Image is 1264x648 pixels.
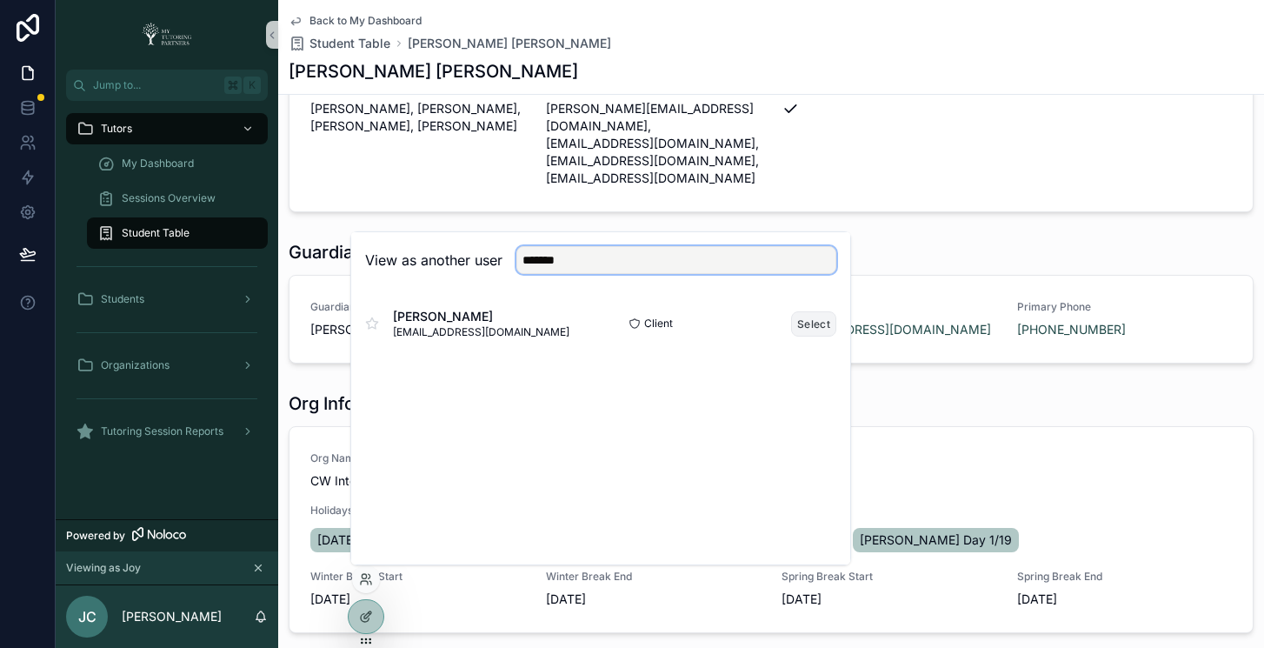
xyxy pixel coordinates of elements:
[56,101,278,470] div: scrollable content
[309,14,422,28] span: Back to My Dashboard
[393,325,569,339] span: [EMAIL_ADDRESS][DOMAIN_NAME]
[93,78,217,92] span: Jump to...
[791,311,836,337] button: Select
[1017,591,1232,608] span: [DATE]
[408,35,611,52] a: [PERSON_NAME] [PERSON_NAME]
[782,321,991,338] a: [EMAIL_ADDRESS][DOMAIN_NAME]
[310,504,1232,518] span: Holidays
[860,531,1012,549] span: [PERSON_NAME] Day 1/19
[122,226,190,240] span: Student Table
[87,148,268,179] a: My Dashboard
[101,358,170,372] span: Organizations
[1017,321,1126,338] a: [PHONE_NUMBER]
[101,424,223,438] span: Tutoring Session Reports
[310,100,525,135] span: [PERSON_NAME], [PERSON_NAME], [PERSON_NAME], [PERSON_NAME]
[87,217,268,249] a: Student Table
[782,570,996,584] span: Spring Break Start
[66,284,268,315] a: Students
[56,519,278,551] a: Powered by
[310,321,525,338] span: [PERSON_NAME]
[289,14,422,28] a: Back to My Dashboard
[310,570,525,584] span: Winter Break Start
[289,59,578,84] h1: [PERSON_NAME] [PERSON_NAME]
[1017,300,1232,314] span: Primary Phone
[122,608,222,625] p: [PERSON_NAME]
[289,391,355,416] h1: Org Info
[310,300,525,314] span: Guardian Name
[136,21,197,49] img: App logo
[546,591,761,608] span: [DATE]
[782,472,996,490] span: [DATE]
[310,451,525,465] span: Org Name
[66,113,268,144] a: Tutors
[365,250,502,271] h2: View as another user
[66,350,268,381] a: Organizations
[393,308,569,325] span: [PERSON_NAME]
[310,591,525,608] span: [DATE]
[289,35,390,52] a: Student Table
[782,300,996,314] span: Primary Email
[546,570,761,584] span: Winter Break End
[66,70,268,101] button: Jump to...K
[310,472,525,490] span: CW Intensive
[1017,570,1232,584] span: Spring Break End
[546,100,761,187] span: [PERSON_NAME][EMAIL_ADDRESS][DOMAIN_NAME], [EMAIL_ADDRESS][DOMAIN_NAME], [EMAIL_ADDRESS][DOMAIN_N...
[289,240,399,264] h1: Guardian Info
[66,416,268,447] a: Tutoring Session Reports
[245,78,259,92] span: K
[309,35,390,52] span: Student Table
[66,529,125,543] span: Powered by
[101,292,144,306] span: Students
[78,606,96,627] span: JC
[317,531,378,549] span: [DATE] 9/1
[122,157,194,170] span: My Dashboard
[122,191,216,205] span: Sessions Overview
[782,591,996,608] span: [DATE]
[644,317,673,331] span: Client
[782,451,996,465] span: Org End Date
[66,561,141,575] span: Viewing as Joy
[101,122,132,136] span: Tutors
[87,183,268,214] a: Sessions Overview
